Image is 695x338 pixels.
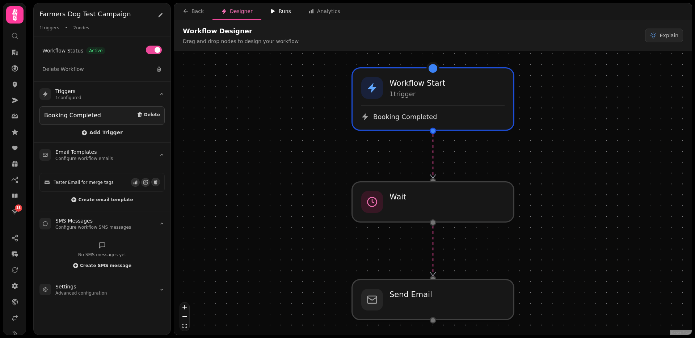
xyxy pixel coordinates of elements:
[141,178,150,187] button: Edit email template
[645,29,683,42] button: Explain
[55,224,131,230] p: Configure workflow SMS messages
[212,3,261,20] button: Designer
[180,302,190,331] div: React Flow controls
[351,279,514,320] div: Send Email
[34,82,170,106] summary: Triggers1configured
[71,196,133,203] button: Create email template
[73,25,89,31] span: 2 nodes
[55,95,81,101] p: 1 configured
[183,26,299,36] h2: Workflow Designer
[144,113,160,117] span: Delete
[221,8,253,15] div: Designer
[389,90,445,98] p: 1 trigger
[55,148,113,156] h3: Email Templates
[261,3,300,20] button: Runs
[180,321,189,331] button: fit view
[183,8,204,15] div: Back
[80,263,131,268] span: Create SMS message
[78,198,133,202] span: Create email template
[180,303,189,312] button: zoom in
[8,204,22,219] a: 18
[42,47,83,54] span: Workflow Status
[55,290,107,296] p: Advanced configuration
[351,67,514,131] div: Workflow Start1triggerBooking Completed
[174,3,212,20] button: Back
[34,143,170,167] summary: Email TemplatesConfigure workflow emails
[151,178,160,186] button: Delete email template
[39,252,165,258] p: No SMS messages yet
[183,38,299,45] p: Drag and drop nodes to design your workflow
[86,47,105,54] span: Active
[42,66,84,73] span: Delete Workflow
[65,25,67,31] span: •
[389,78,445,89] h3: Workflow Start
[16,206,21,211] span: 18
[180,312,189,321] button: zoom out
[660,32,678,39] span: Explain
[373,113,437,121] span: Booking Completed
[81,130,123,136] span: Add Trigger
[351,181,514,223] div: Wait
[137,111,160,118] button: Delete
[270,8,291,15] div: Runs
[308,8,340,15] div: Analytics
[81,129,123,136] button: Add Trigger
[39,9,152,19] h2: Farmers Dog Test Campaign
[34,211,170,236] summary: SMS MessagesConfigure workflow SMS messages
[55,156,113,161] p: Configure workflow emails
[34,277,170,302] summary: SettingsAdvanced configuration
[39,25,59,31] span: 1 triggers
[131,178,140,187] button: View email events
[156,9,165,21] button: Edit workflow
[55,283,107,290] h3: Settings
[671,331,691,335] a: React Flow attribution
[44,111,101,120] div: Booking Completed
[300,3,349,20] button: Analytics
[55,88,81,95] h3: Triggers
[73,262,131,269] button: Create SMS message
[54,179,114,185] span: Tester Email for merge tags
[39,63,165,76] button: Delete Workflow
[55,217,131,224] h3: SMS Messages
